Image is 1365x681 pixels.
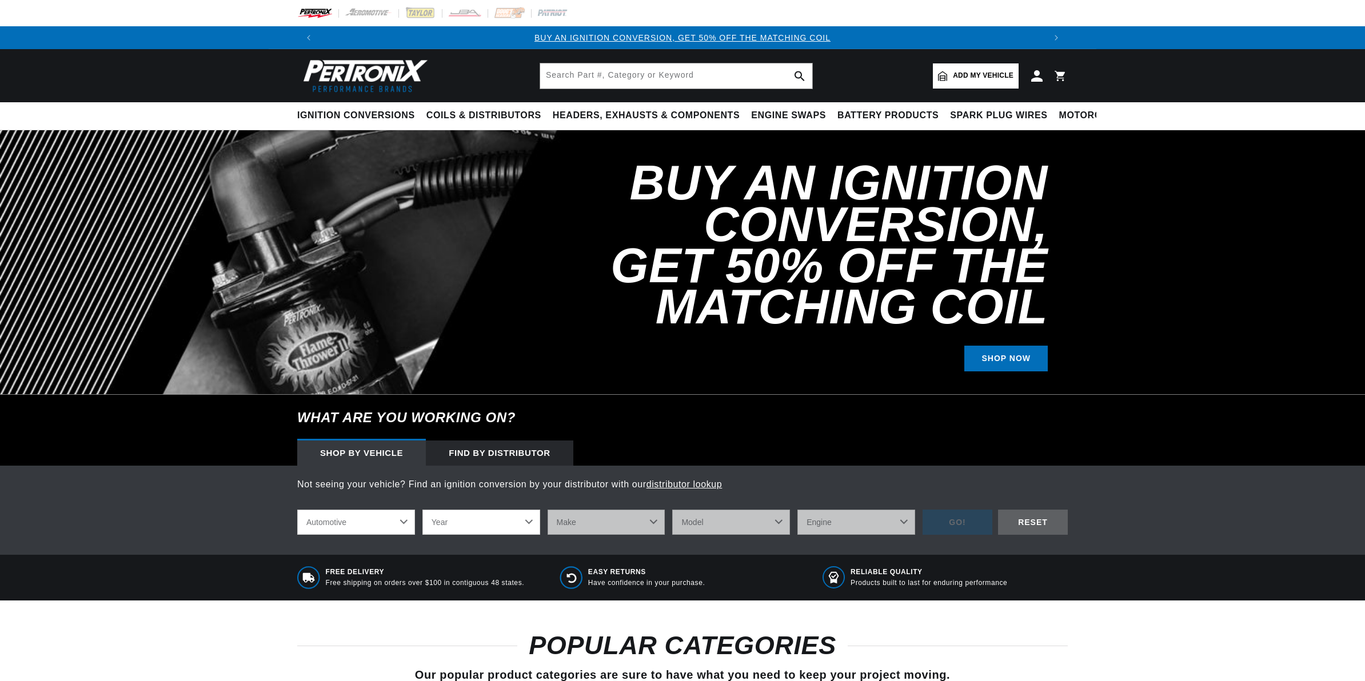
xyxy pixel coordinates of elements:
[426,440,573,466] div: Find by Distributor
[553,110,740,122] span: Headers, Exhausts & Components
[998,510,1068,535] div: RESET
[297,635,1068,656] h2: POPULAR CATEGORIES
[326,578,525,588] p: Free shipping on orders over $100 in contiguous 48 states.
[646,479,723,489] a: distributor lookup
[297,26,320,49] button: Translation missing: en.sections.announcements.previous_announcement
[548,510,665,535] select: Make
[297,440,426,466] div: Shop by vehicle
[540,63,812,89] input: Search Part #, Category or Keyword
[297,510,415,535] select: Ride Type
[269,26,1096,49] slideshow-component: Translation missing: en.sections.announcements.announcement_bar
[297,102,421,129] summary: Ignition Conversions
[1045,26,1068,49] button: Translation missing: en.sections.announcements.next_announcement
[797,510,915,535] select: Engine
[964,346,1048,371] a: SHOP NOW
[326,567,525,577] span: Free Delivery
[672,510,790,535] select: Model
[297,56,429,95] img: Pertronix
[953,70,1013,81] span: Add my vehicle
[933,63,1019,89] a: Add my vehicle
[534,33,831,42] a: BUY AN IGNITION CONVERSION, GET 50% OFF THE MATCHING COIL
[320,31,1045,44] div: 1 of 3
[588,567,705,577] span: Easy Returns
[320,31,1045,44] div: Announcement
[422,510,540,535] select: Year
[1059,110,1127,122] span: Motorcycle
[297,110,415,122] span: Ignition Conversions
[426,110,541,122] span: Coils & Distributors
[269,395,1096,440] h6: What are you working on?
[559,162,1048,327] h2: Buy an Ignition Conversion, Get 50% off the Matching Coil
[751,110,826,122] span: Engine Swaps
[1053,102,1133,129] summary: Motorcycle
[832,102,944,129] summary: Battery Products
[415,668,950,681] span: Our popular product categories are sure to have what you need to keep your project moving.
[297,477,1068,492] p: Not seeing your vehicle? Find an ignition conversion by your distributor with our
[421,102,547,129] summary: Coils & Distributors
[787,63,812,89] button: search button
[851,567,1007,577] span: RELIABLE QUALITY
[588,578,705,588] p: Have confidence in your purchase.
[851,578,1007,588] p: Products built to last for enduring performance
[547,102,745,129] summary: Headers, Exhausts & Components
[944,102,1053,129] summary: Spark Plug Wires
[745,102,832,129] summary: Engine Swaps
[950,110,1047,122] span: Spark Plug Wires
[837,110,939,122] span: Battery Products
